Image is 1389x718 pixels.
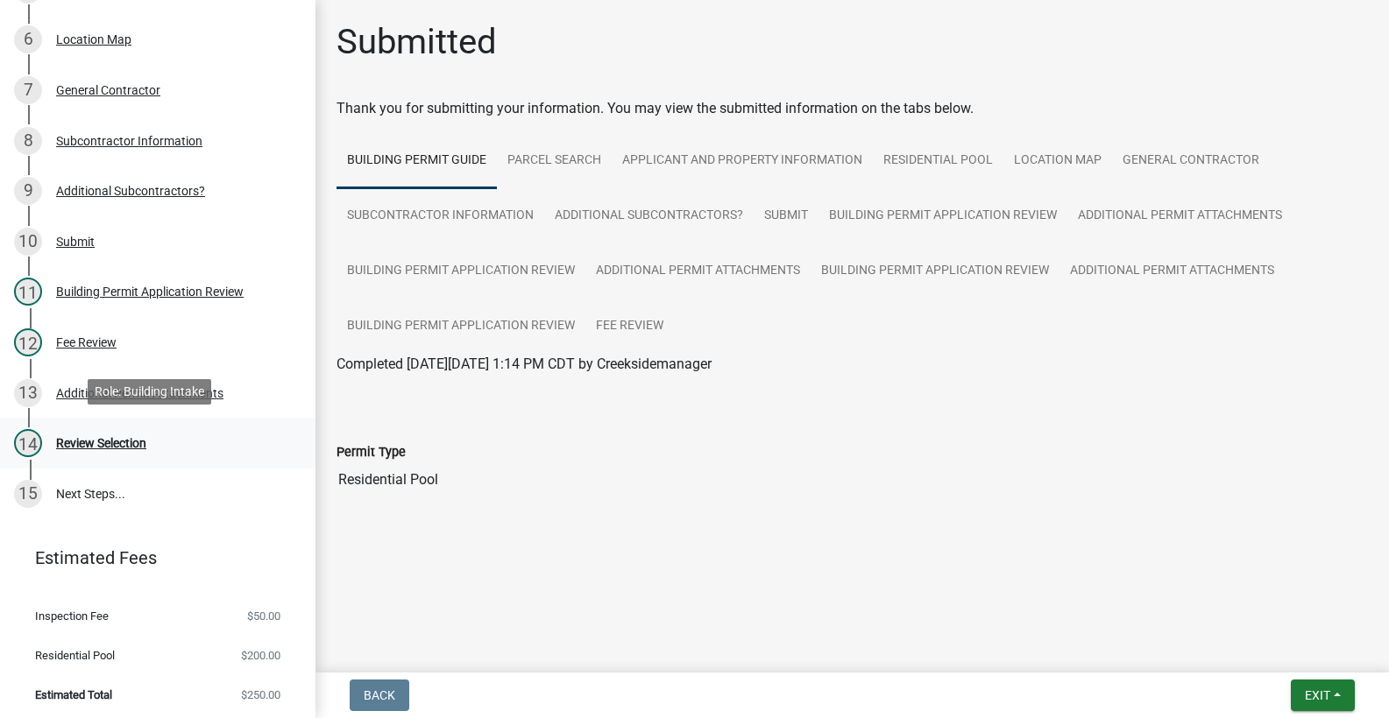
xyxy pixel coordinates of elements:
[612,133,873,189] a: Applicant and Property Information
[88,379,211,405] div: Role: Building Intake
[873,133,1003,189] a: Residential Pool
[544,188,754,244] a: Additional Subcontractors?
[14,127,42,155] div: 8
[14,25,42,53] div: 6
[337,21,497,63] h1: Submitted
[56,437,146,449] div: Review Selection
[350,679,409,711] button: Back
[56,33,131,46] div: Location Map
[14,480,42,508] div: 15
[811,243,1059,299] a: Building Permit Application Review
[14,429,42,457] div: 14
[247,610,280,622] span: $50.00
[337,447,406,459] label: Permit Type
[1305,688,1330,702] span: Exit
[14,177,42,205] div: 9
[1003,133,1112,189] a: Location Map
[1291,679,1355,711] button: Exit
[585,299,674,355] a: Fee Review
[14,379,42,407] div: 13
[337,299,585,355] a: Building Permit Application Review
[56,236,95,248] div: Submit
[337,133,497,189] a: Building Permit Guide
[337,355,712,372] span: Completed [DATE][DATE] 1:14 PM CDT by Creeksidemanager
[337,98,1368,119] div: Thank you for submitting your information. You may view the submitted information on the tabs below.
[35,689,112,700] span: Estimated Total
[497,133,612,189] a: Parcel search
[14,278,42,306] div: 11
[56,185,205,197] div: Additional Subcontractors?
[241,650,280,661] span: $200.00
[35,650,115,661] span: Residential Pool
[337,243,585,299] a: Building Permit Application Review
[35,610,109,622] span: Inspection Fee
[56,387,223,399] div: Additional Permit Attachments
[56,135,202,147] div: Subcontractor Information
[14,76,42,104] div: 7
[1067,188,1293,244] a: Additional Permit Attachments
[241,689,280,700] span: $250.00
[754,188,819,244] a: Submit
[819,188,1067,244] a: Building Permit Application Review
[1112,133,1270,189] a: General Contractor
[56,84,160,96] div: General Contractor
[14,228,42,256] div: 10
[56,285,244,298] div: Building Permit Application Review
[337,188,544,244] a: Subcontractor Information
[14,540,287,575] a: Estimated Fees
[56,336,117,348] div: Fee Review
[1059,243,1285,299] a: Additional Permit Attachments
[14,328,42,356] div: 12
[364,688,395,702] span: Back
[585,243,811,299] a: Additional Permit Attachments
